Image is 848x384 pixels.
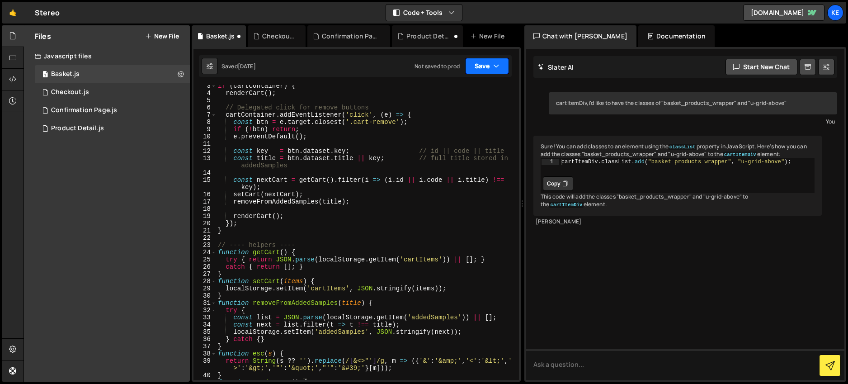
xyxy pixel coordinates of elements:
div: Documentation [638,25,715,47]
div: 8 [193,119,217,126]
div: You [551,117,835,126]
div: 32 [193,307,217,314]
div: 15 [193,176,217,191]
a: 🤙 [2,2,24,24]
code: cartItemDiv [723,152,757,158]
div: 30 [193,292,217,299]
div: 1 [542,159,559,165]
div: 28 [193,278,217,285]
div: 19 [193,213,217,220]
button: Code + Tools [386,5,462,21]
div: Checkout.js [262,32,295,41]
div: 38 [193,350,217,357]
div: [DATE] [238,62,256,70]
div: Product Detail.js [406,32,452,41]
div: [PERSON_NAME] [536,218,820,226]
div: 26 [193,263,217,270]
a: Ke [827,5,843,21]
div: Basket.js [206,32,235,41]
div: New File [470,32,508,41]
div: Basket.js [51,70,80,78]
div: Chat with [PERSON_NAME] [524,25,636,47]
div: 24 [193,249,217,256]
div: 23 [193,242,217,249]
div: 18 [193,205,217,213]
h2: Files [35,31,51,41]
div: 17 [193,198,217,205]
div: 4 [193,90,217,97]
button: Copy [543,176,573,191]
div: Confirmation Page.js [51,106,117,114]
div: 16 [193,191,217,198]
div: 31 [193,299,217,307]
div: 8215/44731.js [35,83,190,101]
div: 27 [193,270,217,278]
h2: Slater AI [538,63,574,71]
div: 20 [193,220,217,227]
div: 8215/45082.js [35,101,190,119]
div: 10 [193,133,217,140]
div: 22 [193,234,217,242]
div: Confirmation Page.js [322,32,379,41]
div: Saved [221,62,256,70]
div: Not saved to prod [415,62,460,70]
div: 34 [193,321,217,328]
div: Checkout.js [51,88,89,96]
div: 25 [193,256,217,263]
div: 6 [193,104,217,111]
button: Start new chat [726,59,797,75]
div: Javascript files [24,47,190,65]
div: 13 [193,155,217,169]
div: 11 [193,140,217,147]
div: 37 [193,343,217,350]
div: cartItemDiv, i'd like to have the classes of "basket_products_wrapper" and "u-grid-above" [549,92,837,114]
div: Product Detail.js [51,124,104,133]
div: 39 [193,357,217,372]
div: 9 [193,126,217,133]
code: cartItemDiv [549,202,583,208]
div: 8215/44673.js [35,119,190,137]
div: Stereo [35,7,60,18]
div: 40 [193,372,217,379]
div: Sure! You can add classes to an element using the property in JavaScript. Here's how you can add ... [533,136,822,216]
div: 35 [193,328,217,336]
button: Save [465,58,509,74]
div: 7 [193,111,217,119]
div: 36 [193,336,217,343]
a: [DOMAIN_NAME] [743,5,824,21]
div: 12 [193,147,217,155]
div: 5 [193,97,217,104]
div: 3 [193,82,217,90]
div: 14 [193,169,217,176]
div: 33 [193,314,217,321]
button: New File [145,33,179,40]
div: 21 [193,227,217,234]
span: 1 [42,71,48,79]
div: 29 [193,285,217,292]
div: 8215/44666.js [35,65,190,83]
code: classList [669,144,697,150]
